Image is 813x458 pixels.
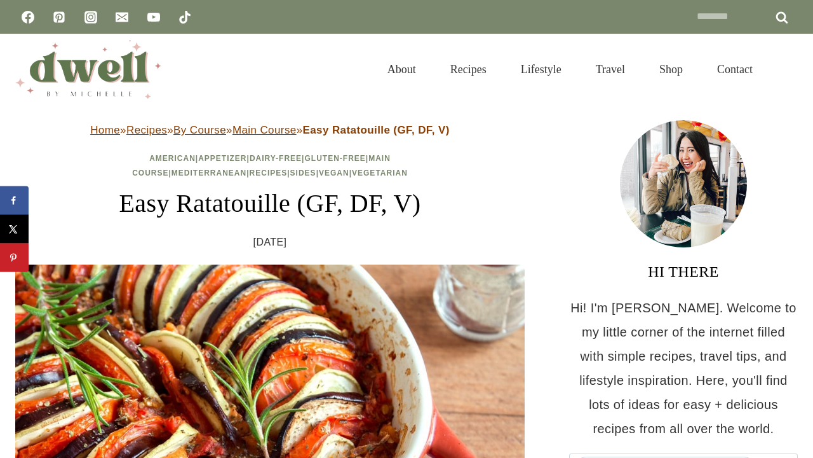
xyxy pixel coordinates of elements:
[352,169,408,177] a: Vegetarian
[569,296,798,441] p: Hi! I'm [PERSON_NAME]. Welcome to my little corner of the internet filled with simple recipes, tr...
[172,4,198,30] a: TikTok
[579,47,642,92] a: Travel
[569,260,798,283] h3: HI THERE
[141,4,166,30] a: YouTube
[700,47,770,92] a: Contact
[303,124,450,136] strong: Easy Ratatouille (GF, DF, V)
[253,233,287,252] time: [DATE]
[90,124,120,136] a: Home
[78,4,104,30] a: Instagram
[198,154,246,163] a: Appetizer
[232,124,297,136] a: Main Course
[109,4,135,30] a: Email
[370,47,433,92] a: About
[171,169,246,177] a: Mediterranean
[15,184,525,223] h1: Easy Ratatouille (GF, DF, V)
[433,47,504,92] a: Recipes
[290,169,316,177] a: Sides
[46,4,72,30] a: Pinterest
[370,47,770,92] nav: Primary Navigation
[149,154,196,163] a: American
[250,169,288,177] a: Recipes
[504,47,579,92] a: Lifestyle
[250,154,302,163] a: Dairy-Free
[15,4,41,30] a: Facebook
[126,124,167,136] a: Recipes
[319,169,349,177] a: Vegan
[642,47,700,92] a: Shop
[90,124,450,136] span: » » » »
[132,154,408,177] span: | | | | | | | | |
[304,154,365,163] a: Gluten-Free
[173,124,226,136] a: By Course
[15,40,161,99] img: DWELL by michelle
[776,59,798,80] button: View Search Form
